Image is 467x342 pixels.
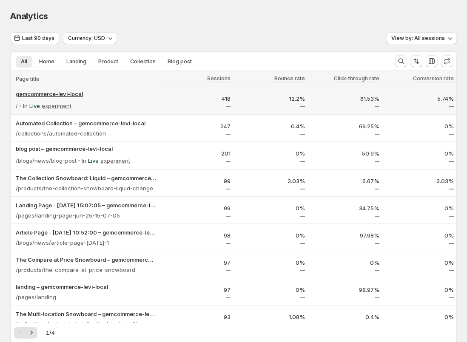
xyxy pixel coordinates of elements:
p: 97 [161,285,231,294]
p: / [16,102,18,110]
p: Live [88,156,99,165]
p: 201 [161,149,231,158]
p: 97.98% [310,231,379,240]
button: Search and filter results [395,55,407,67]
p: 0% [384,122,454,130]
p: 5.74% [384,94,454,103]
button: Article Page - [DATE] 10:52:00 – gemcommerce-levi-local [16,228,156,237]
button: Automated Collection – gemcommerce-levi-local [16,119,156,127]
button: Currency: USD [63,32,117,44]
p: 0% [236,231,305,240]
span: 1 / 4 [46,328,55,337]
p: 98.97% [310,285,379,294]
button: Sort the results [410,55,422,67]
button: The Compare at Price Snowboard – gemcommerce-levi-local [16,255,156,264]
p: Live [29,102,40,110]
p: experiment [100,156,130,165]
button: Next [26,327,37,339]
button: Last 90 days [10,32,60,44]
p: 93 [161,313,231,321]
p: /blogs/news/article-page-[DATE]-1 [16,238,109,247]
p: 0% [384,313,454,321]
p: 0% [236,285,305,294]
span: Analytics [10,11,48,21]
p: 3.03% [236,177,305,185]
p: /blogs/news/blog-post [16,156,77,165]
p: 0% [384,285,454,294]
button: The Multi-location Snowboard – gemcommerce-levi-local [16,310,156,318]
p: 418 [161,94,231,103]
p: 247 [161,122,231,130]
p: 50.9% [310,149,379,158]
span: Home [39,58,54,65]
p: /collections/automated-collection/products/the-multi-location-snowboard [16,320,156,328]
span: All [21,58,27,65]
p: 99 [161,204,231,212]
span: Landing [66,58,86,65]
span: View by: All sessions [391,35,445,42]
p: 12.2% [236,94,305,103]
p: 3.03% [384,177,454,185]
span: Product [98,58,118,65]
p: 0% [236,204,305,212]
p: 0% [384,204,454,212]
p: 6.67% [310,177,379,185]
p: In [23,102,28,110]
p: 0% [384,258,454,267]
p: 0% [384,231,454,240]
p: 99 [161,177,231,185]
span: Click-through rate [334,75,379,82]
p: 98 [161,231,231,240]
p: 0.4% [236,122,305,130]
p: 0% [384,149,454,158]
p: /pages/landing [16,293,56,301]
p: /products/the-compare-at-price-snowboard [16,266,135,274]
span: Last 90 days [22,35,54,42]
span: Sessions [207,75,231,82]
p: 69.25% [310,122,379,130]
button: gemcommerce-levi-local [16,90,156,98]
span: Collection [130,58,156,65]
p: /pages/landing-page-jun-25-15-07-05 [16,211,120,220]
button: blog post – gemcommerce-levi-local [16,144,156,153]
span: Conversion rate [413,75,454,82]
button: landing – gemcommerce-levi-local [16,283,156,291]
p: 61.53% [310,94,379,103]
p: 1.08% [236,313,305,321]
span: Currency: USD [68,35,105,42]
p: 97 [161,258,231,267]
p: 0.4% [310,313,379,321]
p: experiment [42,102,71,110]
p: 0% [236,149,305,158]
span: Bounce rate [274,75,305,82]
button: The Collection Snowboard: Liquid – gemcommerce-levi-local [16,174,156,182]
p: /collections/automated-collection [16,129,106,138]
button: Landing Page - [DATE] 15:07:05 – gemcommerce-levi-local [16,201,156,209]
p: 34.75% [310,204,379,212]
span: Blog post [168,58,192,65]
p: 0% [236,258,305,267]
p: In [82,156,86,165]
nav: Pagination [14,327,37,339]
p: /products/the-collection-snowboard-liquid-change [16,184,153,192]
span: Page title [16,76,40,82]
button: View by: All sessions [386,32,457,44]
p: 0% [310,258,379,267]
